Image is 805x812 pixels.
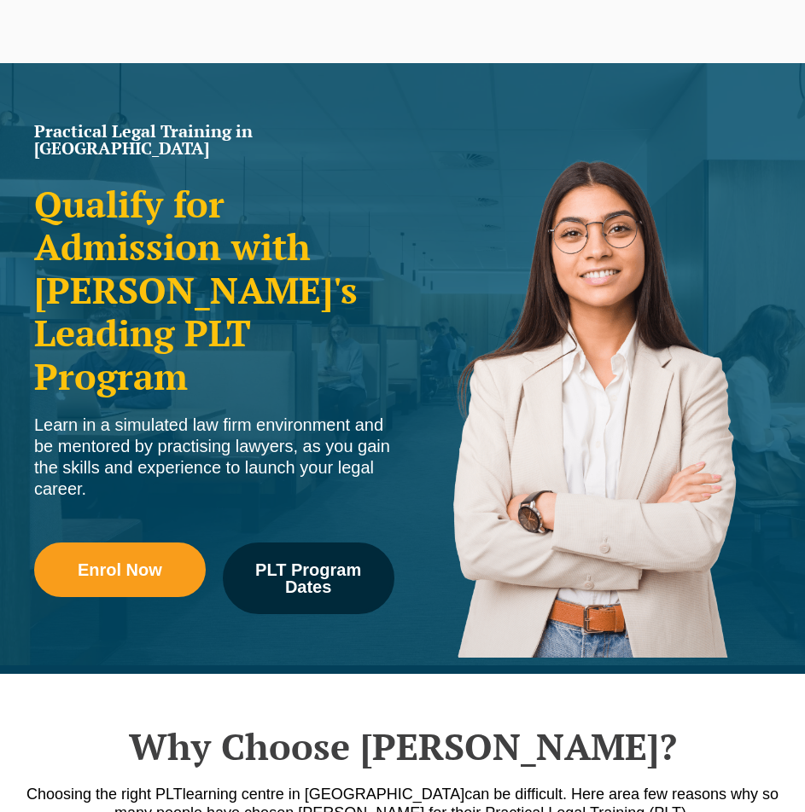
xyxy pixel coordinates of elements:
[34,183,394,397] h2: Qualify for Admission with [PERSON_NAME]'s Leading PLT Program
[26,725,779,768] h2: Why Choose [PERSON_NAME]?
[183,786,464,803] span: learning centre in [GEOGRAPHIC_DATA]
[34,415,394,500] div: Learn in a simulated law firm environment and be mentored by practising lawyers, as you gain the ...
[26,786,183,803] span: Choosing the right PLT
[223,542,394,614] a: PLT Program Dates
[34,123,394,157] h1: Practical Legal Training in [GEOGRAPHIC_DATA]
[464,786,631,803] span: can be difficult. Here are
[235,561,382,595] span: PLT Program Dates
[34,542,206,597] a: Enrol Now
[78,561,162,578] span: Enrol Now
